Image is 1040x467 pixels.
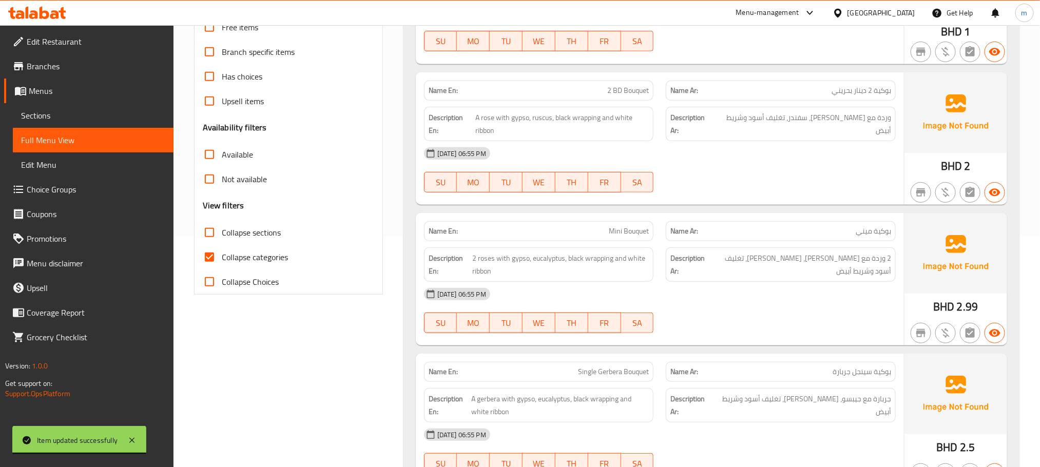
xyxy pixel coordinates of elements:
[527,175,551,190] span: WE
[203,200,244,211] h3: View filters
[429,175,453,190] span: SU
[222,46,295,58] span: Branch specific items
[625,316,650,330] span: SA
[472,252,649,277] span: 2 roses with gypso, eucalyptus, black wrapping and white ribbon
[222,173,267,185] span: Not available
[937,437,958,457] span: BHD
[621,31,654,51] button: SA
[555,31,588,51] button: TH
[222,276,279,288] span: Collapse Choices
[716,111,891,137] span: وردة مع جيبسو، سفندر، تغليف أسود وشريط أبيض
[27,331,165,343] span: Grocery Checklist
[670,366,698,377] strong: Name Ar:
[457,172,490,192] button: MO
[560,34,584,49] span: TH
[203,122,267,133] h3: Availability filters
[523,31,555,51] button: WE
[490,313,523,333] button: TU
[670,252,706,277] strong: Description Ar:
[609,226,649,237] span: Mini Bouquet
[13,128,174,152] a: Full Menu View
[965,22,971,42] span: 1
[494,316,518,330] span: TU
[935,182,956,203] button: Purchased item
[670,111,713,137] strong: Description Ar:
[935,42,956,62] button: Purchased item
[457,313,490,333] button: MO
[429,316,453,330] span: SU
[523,172,555,192] button: WE
[424,31,457,51] button: SU
[588,313,621,333] button: FR
[709,252,891,277] span: 2 وردة مع جيبسو، أوكالبتوس، تغليف أسود وشريط أبيض
[27,183,165,196] span: Choice Groups
[960,182,980,203] button: Not has choices
[833,366,891,377] span: بوكية سينجل جربارة
[960,42,980,62] button: Not has choices
[429,252,470,277] strong: Description En:
[424,172,457,192] button: SU
[935,323,956,343] button: Purchased item
[911,42,931,62] button: Not branch specific item
[960,323,980,343] button: Not has choices
[985,182,1005,203] button: Available
[5,387,70,400] a: Support.OpsPlatform
[4,300,174,325] a: Coverage Report
[222,148,253,161] span: Available
[715,393,891,418] span: جربارة مع جيبسو، أوكالبتوس، تغليف أسود وشريط أبيض
[461,316,486,330] span: MO
[607,85,649,96] span: 2 BD Bouquet
[560,316,584,330] span: TH
[424,313,457,333] button: SU
[911,323,931,343] button: Not branch specific item
[848,7,915,18] div: [GEOGRAPHIC_DATA]
[856,226,891,237] span: بوكية ميني
[4,202,174,226] a: Coupons
[985,323,1005,343] button: Available
[670,226,698,237] strong: Name Ar:
[592,316,617,330] span: FR
[27,232,165,245] span: Promotions
[592,175,617,190] span: FR
[429,85,458,96] strong: Name En:
[588,172,621,192] button: FR
[527,316,551,330] span: WE
[21,159,165,171] span: Edit Menu
[625,175,650,190] span: SA
[4,79,174,103] a: Menus
[523,313,555,333] button: WE
[904,72,1007,152] img: Ae5nvW7+0k+MAAAAAElFTkSuQmCC
[555,172,588,192] button: TH
[621,313,654,333] button: SA
[222,95,264,107] span: Upsell items
[904,354,1007,434] img: Ae5nvW7+0k+MAAAAAElFTkSuQmCC
[471,393,649,418] span: A gerbera with gypso, eucalyptus, black wrapping and white ribbon
[429,111,473,137] strong: Description En:
[560,175,584,190] span: TH
[433,289,490,299] span: [DATE] 06:55 PM
[4,177,174,202] a: Choice Groups
[21,109,165,122] span: Sections
[933,297,954,317] span: BHD
[222,21,258,33] span: Free items
[5,377,52,390] span: Get support on:
[555,313,588,333] button: TH
[21,134,165,146] span: Full Menu View
[527,34,551,49] span: WE
[4,276,174,300] a: Upsell
[490,31,523,51] button: TU
[13,152,174,177] a: Edit Menu
[433,149,490,159] span: [DATE] 06:55 PM
[429,393,469,418] strong: Description En:
[941,156,962,176] span: BHD
[27,35,165,48] span: Edit Restaurant
[494,175,518,190] span: TU
[433,430,490,440] span: [DATE] 06:55 PM
[490,172,523,192] button: TU
[670,85,698,96] strong: Name Ar:
[588,31,621,51] button: FR
[429,226,458,237] strong: Name En:
[960,437,975,457] span: 2.5
[4,251,174,276] a: Menu disclaimer
[670,393,712,418] strong: Description Ar:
